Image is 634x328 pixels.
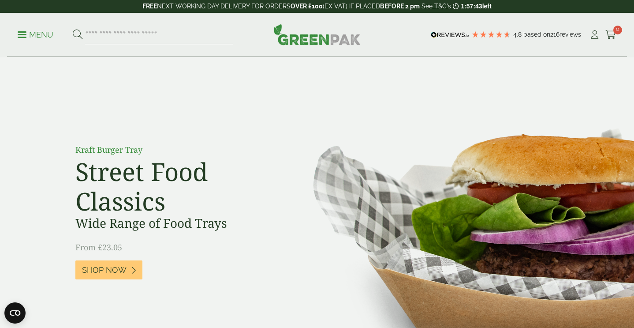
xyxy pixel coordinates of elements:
[482,3,492,10] span: left
[589,30,600,39] i: My Account
[559,31,581,38] span: reviews
[421,3,451,10] a: See T&C's
[471,30,511,38] div: 4.79 Stars
[461,3,482,10] span: 1:57:43
[142,3,157,10] strong: FREE
[18,30,53,38] a: Menu
[605,28,616,41] a: 0
[273,24,361,45] img: GreenPak Supplies
[75,144,274,156] p: Kraft Burger Tray
[75,242,122,253] span: From £23.05
[605,30,616,39] i: Cart
[431,32,469,38] img: REVIEWS.io
[513,31,523,38] span: 4.8
[380,3,420,10] strong: BEFORE 2 pm
[613,26,622,34] span: 0
[82,265,127,275] span: Shop Now
[18,30,53,40] p: Menu
[291,3,323,10] strong: OVER £100
[550,31,559,38] span: 216
[523,31,550,38] span: Based on
[75,157,274,216] h2: Street Food Classics
[75,216,274,231] h3: Wide Range of Food Trays
[4,302,26,324] button: Open CMP widget
[75,260,142,279] a: Shop Now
